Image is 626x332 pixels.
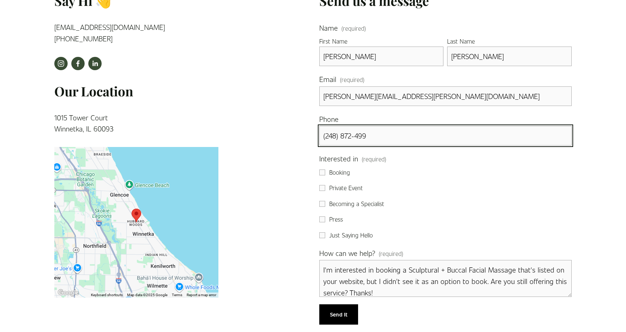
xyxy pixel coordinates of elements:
span: Name [319,22,338,34]
a: Terms [172,293,182,297]
a: Report a map error [187,293,216,297]
a: 1015 Tower CourtWinnetka, IL 60093 [54,113,113,133]
span: Booking [329,168,350,177]
span: Press [329,215,343,224]
img: Google [56,288,81,298]
span: (required) [340,75,364,85]
span: (required) [362,154,386,164]
span: (required) [341,25,366,31]
a: instagram-unauth [54,57,68,70]
span: (required) [379,249,403,259]
button: Send ItSend It [319,304,358,325]
span: Email [319,73,336,85]
input: Becoming a Specialist [319,201,325,207]
input: Booking [319,170,325,175]
button: Keyboard shortcuts [91,292,123,298]
div: Last Name [447,37,572,47]
input: Press [319,216,325,222]
div: First Name [319,37,444,47]
a: LinkedIn [88,57,102,70]
a: [EMAIL_ADDRESS][DOMAIN_NAME] [54,23,165,31]
span: Send It [330,311,347,318]
h3: Our Location [54,83,218,100]
span: How can we help? [319,247,375,259]
input: Private Event [319,185,325,191]
a: [PHONE_NUMBER] [54,34,113,43]
span: Just Saying Hello [329,230,373,240]
span: Interested in [319,153,358,164]
span: Becoming a Specialist [329,199,384,209]
textarea: I'm interested in booking a Sculptural + Buccal Facial Massage that's listed on your website, but... [319,260,572,297]
div: Sole + Luna Wellness 1015 Tower Court Winnetka, IL, 60093, United States [132,209,141,222]
span: Map data ©2025 Google [127,293,167,297]
a: Open this area in Google Maps (opens a new window) [56,288,81,298]
input: Just Saying Hello [319,232,325,238]
span: Phone [319,113,338,125]
span: Private Event [329,183,363,193]
a: facebook-unauth [71,57,85,70]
